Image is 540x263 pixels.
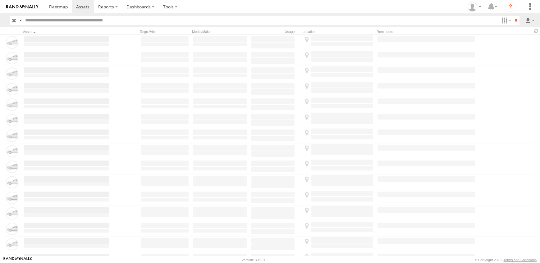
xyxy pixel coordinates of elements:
div: Location [303,29,374,34]
div: Barbara McNamee [465,2,483,11]
div: © Copyright 2025 - [475,258,537,262]
img: rand-logo.svg [6,5,39,9]
a: Terms and Conditions [504,258,537,262]
div: Version: 308.01 [242,258,265,262]
div: Model/Make [192,29,248,34]
label: Search Query [18,16,23,25]
span: Refresh [533,28,540,34]
a: Visit our Website [3,257,32,263]
label: Export results as... [524,16,535,25]
label: Search Filter Options [499,16,512,25]
div: Usage [250,29,300,34]
div: Reminders [377,29,457,34]
div: Rego./Vin [140,29,190,34]
div: Click to Sort [23,29,110,34]
i: ? [506,2,515,12]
